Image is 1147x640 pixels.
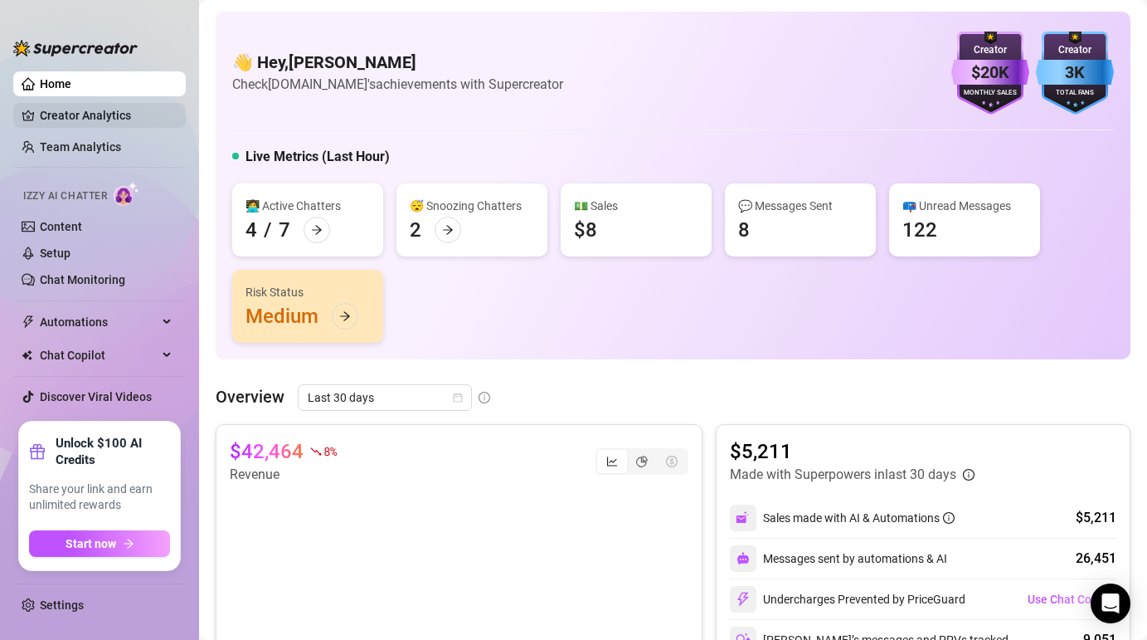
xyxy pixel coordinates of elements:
img: blue-badge-DgoSNQY1.svg [1036,32,1114,115]
h4: 👋 Hey, [PERSON_NAME] [232,51,563,74]
span: info-circle [479,392,490,403]
strong: Unlock $100 AI Credits [56,435,170,468]
span: arrow-right [311,224,323,236]
div: Messages sent by automations & AI [730,545,947,572]
span: Chat Copilot [40,342,158,369]
div: 3K [1036,60,1114,85]
div: 122 [902,217,937,243]
a: Settings [40,598,84,612]
div: $5,211 [1076,508,1116,528]
span: Izzy AI Chatter [23,188,107,204]
div: 8 [738,217,750,243]
div: Undercharges Prevented by PriceGuard [730,586,965,613]
img: purple-badge-B9DA21FR.svg [951,32,1029,115]
span: info-circle [963,469,974,481]
article: $42,464 [230,438,304,465]
div: 👩‍💻 Active Chatters [245,197,370,215]
h5: Live Metrics (Last Hour) [245,147,390,167]
span: arrow-right [123,538,134,550]
button: Start nowarrow-right [29,530,170,557]
span: gift [29,443,46,460]
div: Creator [1036,42,1114,58]
article: Revenue [230,465,336,485]
img: logo-BBDzfeDw.svg [13,40,138,56]
span: Automations [40,309,158,335]
span: Last 30 days [308,385,462,410]
span: Use Chat Copilot [1028,593,1115,606]
span: dollar-circle [666,456,678,467]
span: info-circle [943,512,955,524]
article: $5,211 [730,438,974,465]
span: fall [310,446,322,457]
span: thunderbolt [22,315,35,329]
a: Chat Monitoring [40,273,125,286]
div: Risk Status [245,283,370,301]
span: Share your link and earn unlimited rewards [29,481,170,514]
a: Team Analytics [40,140,121,154]
div: 😴 Snoozing Chatters [410,197,534,215]
div: Creator [951,42,1029,58]
img: Chat Copilot [22,349,32,361]
span: Start now [66,537,116,550]
div: Total Fans [1036,88,1114,99]
div: segmented control [595,448,688,475]
img: AI Chatter [114,182,139,206]
img: svg%3e [736,592,751,607]
div: 4 [245,217,257,243]
div: 💬 Messages Sent [738,197,863,215]
span: arrow-right [339,310,351,322]
a: Setup [40,247,70,260]
span: arrow-right [442,224,454,236]
span: 8 % [323,443,336,459]
div: 💵 Sales [574,197,698,215]
div: Open Intercom Messenger [1091,584,1130,623]
img: svg%3e [736,552,750,565]
div: 7 [279,217,290,243]
img: svg%3e [736,511,751,525]
article: Check [DOMAIN_NAME]'s achievements with Supercreator [232,74,563,95]
div: 26,451 [1076,549,1116,569]
div: 2 [410,217,421,243]
span: line-chart [606,456,618,467]
a: Home [40,77,71,90]
a: Creator Analytics [40,102,173,129]
span: pie-chart [636,456,648,467]
a: Discover Viral Videos [40,390,152,403]
a: Content [40,220,82,233]
article: Overview [216,384,284,409]
div: Sales made with AI & Automations [763,509,955,527]
div: 📪 Unread Messages [902,197,1027,215]
button: Use Chat Copilot [1027,586,1116,613]
div: Monthly Sales [951,88,1029,99]
article: Made with Superpowers in last 30 days [730,465,956,485]
span: calendar [453,393,463,403]
div: $20K [951,60,1029,85]
div: $8 [574,217,597,243]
